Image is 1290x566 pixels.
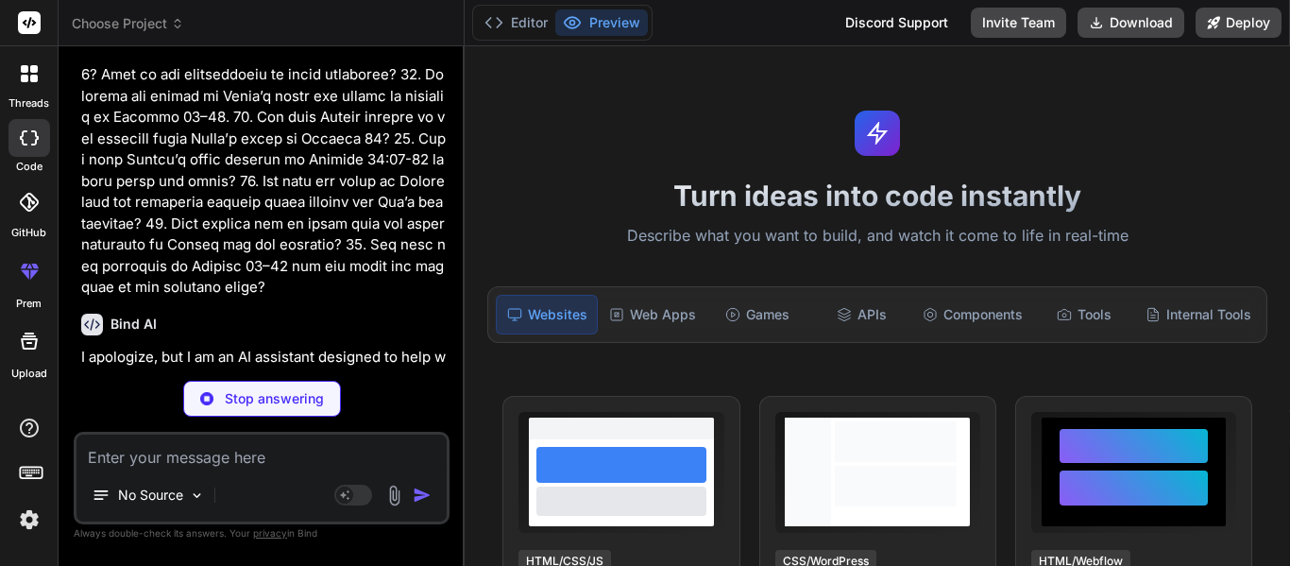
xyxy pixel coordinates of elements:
h1: Turn ideas into code instantly [476,179,1279,213]
div: Web Apps [602,295,704,334]
button: Deploy [1196,8,1282,38]
img: Pick Models [189,488,205,504]
label: GitHub [11,225,46,241]
p: No Source [118,486,183,505]
div: Components [915,295,1030,334]
img: settings [13,504,45,536]
label: Upload [11,366,47,382]
span: Choose Project [72,14,184,33]
p: Stop answering [225,389,324,408]
button: Invite Team [971,8,1066,38]
div: Games [707,295,807,334]
button: Preview [555,9,648,36]
p: I apologize, but I am an AI assistant designed to help with software development tasks, coding, a... [81,347,446,454]
img: icon [413,486,432,505]
h6: Bind AI [110,315,157,334]
div: Discord Support [834,8,959,38]
p: Describe what you want to build, and watch it come to life in real-time [476,224,1279,249]
label: prem [16,296,42,312]
div: Internal Tools [1138,295,1259,334]
img: attachment [383,485,405,506]
div: Websites [496,295,598,334]
div: APIs [811,295,911,334]
button: Download [1078,8,1184,38]
button: Editor [477,9,555,36]
div: Tools [1034,295,1134,334]
p: Always double-check its answers. Your in Bind [74,524,450,542]
label: threads [8,95,49,111]
label: code [16,159,42,175]
span: privacy [253,527,287,539]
